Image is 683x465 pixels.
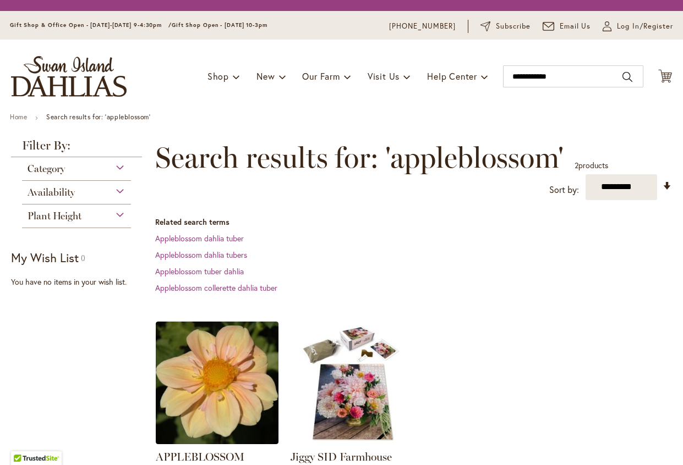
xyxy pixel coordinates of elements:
a: Jiggy SID Farmhouse Elegance Puzzle [291,436,413,446]
span: Shop [207,70,229,82]
a: APPLEBLOSSOM [156,450,244,463]
span: 2 [575,160,578,170]
span: Log In/Register [617,21,673,32]
span: Availability [28,186,75,198]
span: Gift Shop & Office Open - [DATE]-[DATE] 9-4:30pm / [10,21,172,29]
label: Sort by: [549,180,579,200]
a: Subscribe [480,21,531,32]
span: Subscribe [496,21,531,32]
strong: Filter By: [11,140,142,157]
span: Our Farm [302,70,340,82]
span: New [256,70,275,82]
a: Appleblossom tuber dahlia [155,266,244,276]
span: Plant Height [28,210,81,222]
a: Appleblossom dahlia tuber [155,233,244,243]
span: Visit Us [368,70,400,82]
p: products [575,157,608,174]
img: Jiggy SID Farmhouse Elegance Puzzle [291,322,413,444]
span: Email Us [560,21,591,32]
img: APPLEBLOSSOM [156,322,278,444]
div: You have no items in your wish list. [11,276,149,287]
span: Gift Shop Open - [DATE] 10-3pm [172,21,267,29]
a: Appleblossom collerette dahlia tuber [155,283,277,293]
a: APPLEBLOSSOM [156,436,278,446]
a: store logo [11,56,127,97]
strong: Search results for: 'appleblossom' [46,113,150,121]
a: Log In/Register [603,21,673,32]
span: Help Center [427,70,477,82]
span: Category [28,163,65,175]
a: [PHONE_NUMBER] [389,21,456,32]
a: Home [10,113,27,121]
a: Email Us [543,21,591,32]
a: Appleblossom dahlia tubers [155,250,247,260]
dt: Related search terms [155,217,672,228]
span: Search results for: 'appleblossom' [155,141,564,174]
strong: My Wish List [11,250,79,265]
